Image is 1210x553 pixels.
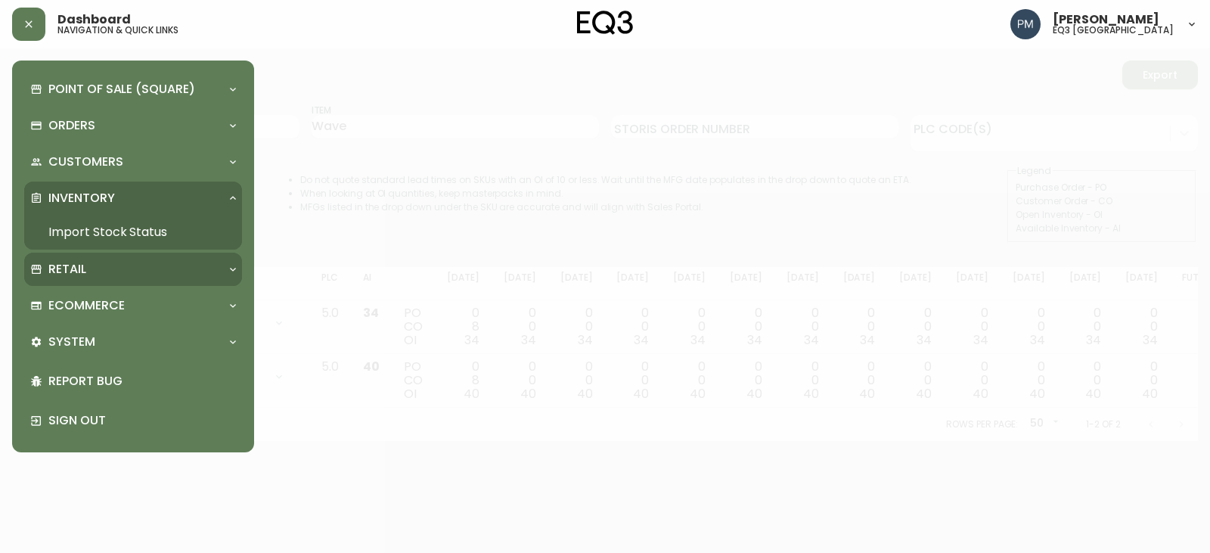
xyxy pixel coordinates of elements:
[57,26,178,35] h5: navigation & quick links
[577,11,633,35] img: logo
[48,261,86,278] p: Retail
[1053,14,1159,26] span: [PERSON_NAME]
[1010,9,1041,39] img: 0a7c5790205149dfd4c0ba0a3a48f705
[24,289,242,322] div: Ecommerce
[48,297,125,314] p: Ecommerce
[24,362,242,401] div: Report Bug
[48,81,195,98] p: Point of Sale (Square)
[24,401,242,440] div: Sign Out
[48,373,236,390] p: Report Bug
[1053,26,1174,35] h5: eq3 [GEOGRAPHIC_DATA]
[24,215,242,250] a: Import Stock Status
[48,117,95,134] p: Orders
[48,154,123,170] p: Customers
[48,334,95,350] p: System
[24,325,242,359] div: System
[24,182,242,215] div: Inventory
[24,109,242,142] div: Orders
[48,412,236,429] p: Sign Out
[24,145,242,179] div: Customers
[24,253,242,286] div: Retail
[48,190,115,207] p: Inventory
[24,73,242,106] div: Point of Sale (Square)
[57,14,131,26] span: Dashboard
